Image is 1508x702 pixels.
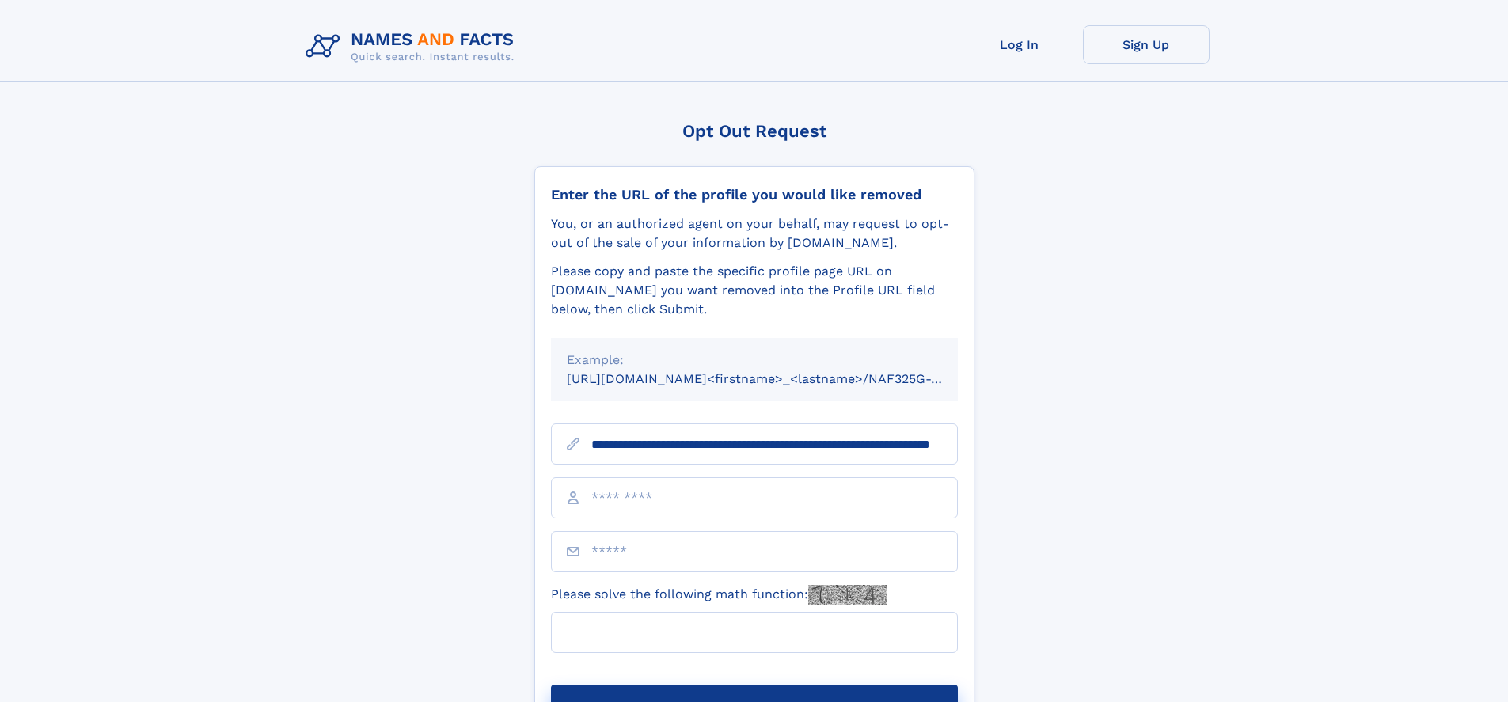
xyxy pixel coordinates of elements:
label: Please solve the following math function: [551,585,887,605]
div: Opt Out Request [534,121,974,141]
a: Log In [956,25,1083,64]
div: Enter the URL of the profile you would like removed [551,186,958,203]
div: Example: [567,351,942,370]
img: Logo Names and Facts [299,25,527,68]
small: [URL][DOMAIN_NAME]<firstname>_<lastname>/NAF325G-xxxxxxxx [567,371,988,386]
a: Sign Up [1083,25,1210,64]
div: Please copy and paste the specific profile page URL on [DOMAIN_NAME] you want removed into the Pr... [551,262,958,319]
div: You, or an authorized agent on your behalf, may request to opt-out of the sale of your informatio... [551,214,958,252]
